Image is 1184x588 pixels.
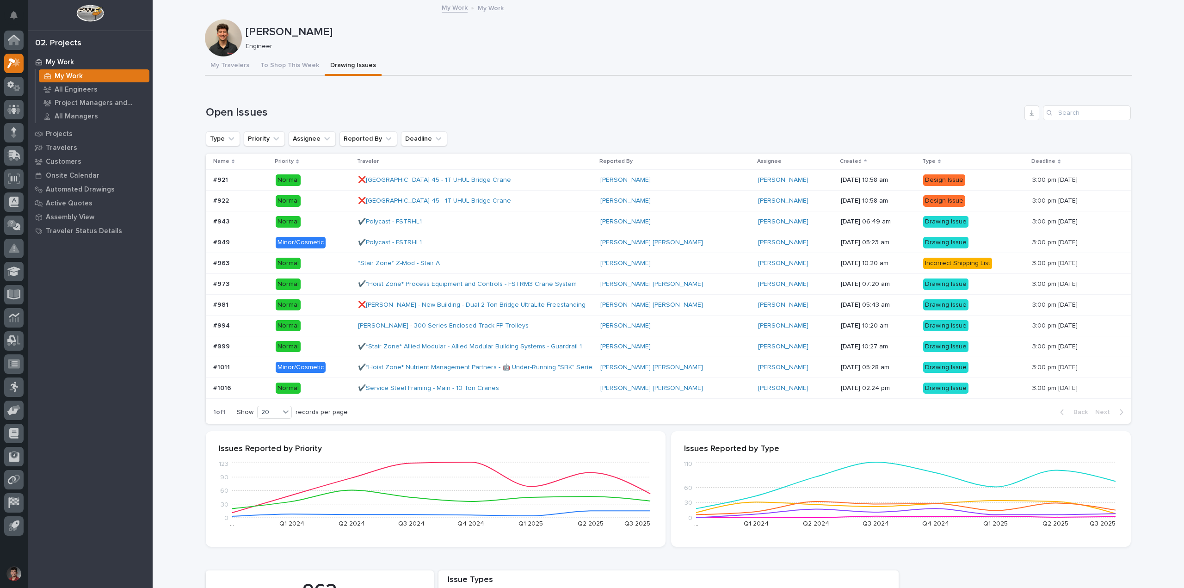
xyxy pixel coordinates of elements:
[398,520,425,527] text: Q3 2024
[744,520,769,527] text: Q1 2024
[46,186,115,194] p: Automated Drawings
[1095,408,1116,416] span: Next
[206,336,1131,357] tr: #999#999 Normal✔️*Stair Zone* Allied Modular - Allied Modular Building Systems - Guardrail 1 [PER...
[684,461,692,467] tspan: 110
[206,378,1131,399] tr: #1016#1016 Normal✔️Service Steel Framing - Main - 10 Ton Cranes [PERSON_NAME] [PERSON_NAME] [PERS...
[684,444,1118,454] p: Issues Reported by Type
[1032,279,1079,288] p: 3:00 pm [DATE]
[205,56,255,76] button: My Travelers
[220,488,228,494] tspan: 60
[28,155,153,168] a: Customers
[276,320,301,332] div: Normal
[1031,156,1055,167] p: Deadline
[358,280,577,288] a: ✔️*Hoist Zone* Process Equipment and Controls - FSTRM3 Crane System
[325,56,382,76] button: Drawing Issues
[841,218,916,226] p: [DATE] 06:49 am
[841,197,916,205] p: [DATE] 10:58 am
[213,341,232,351] p: #999
[12,11,24,26] div: Notifications
[36,69,153,82] a: My Work
[757,156,782,167] p: Assignee
[688,515,692,521] tspan: 0
[46,227,122,235] p: Traveler Status Details
[600,280,703,288] a: [PERSON_NAME] [PERSON_NAME]
[289,131,336,146] button: Assignee
[206,170,1131,191] tr: #921#921 Normal❌[GEOGRAPHIC_DATA] 45 - 1T UHUL Bridge Crane [PERSON_NAME] [PERSON_NAME] [DATE] 10...
[600,301,703,309] a: [PERSON_NAME] [PERSON_NAME]
[28,141,153,155] a: Travelers
[841,364,916,371] p: [DATE] 05:28 am
[1032,383,1079,392] p: 3:00 pm [DATE]
[276,383,301,394] div: Normal
[276,216,301,228] div: Normal
[923,279,968,290] div: Drawing Issue
[841,384,916,392] p: [DATE] 02:24 pm
[224,515,228,521] tspan: 0
[28,196,153,210] a: Active Quotes
[600,218,651,226] a: [PERSON_NAME]
[841,322,916,330] p: [DATE] 10:20 am
[1043,105,1131,120] div: Search
[758,260,808,267] a: [PERSON_NAME]
[213,279,231,288] p: #973
[213,320,232,330] p: #994
[358,343,582,351] a: ✔️*Stair Zone* Allied Modular - Allied Modular Building Systems - Guardrail 1
[76,5,104,22] img: Workspace Logo
[36,96,153,109] a: Project Managers and Engineers
[276,299,301,311] div: Normal
[358,197,511,205] a: ❌[GEOGRAPHIC_DATA] 45 - 1T UHUL Bridge Crane
[624,520,650,527] text: Q3 2025
[758,176,808,184] a: [PERSON_NAME]
[244,131,285,146] button: Priority
[1032,216,1079,226] p: 3:00 pm [DATE]
[518,520,543,527] text: Q1 2025
[221,501,228,508] tspan: 30
[206,401,233,424] p: 1 of 1
[758,322,808,330] a: [PERSON_NAME]
[4,6,24,25] button: Notifications
[258,408,280,417] div: 20
[28,224,153,238] a: Traveler Status Details
[28,210,153,224] a: Assembly View
[213,237,232,247] p: #949
[1032,299,1079,309] p: 3:00 pm [DATE]
[358,364,662,371] a: ✔️*Hoist Zone* Nutrient Management Partners - 🤖 Under-Running "SBK" Series Manual End Truck Set
[206,211,1131,232] tr: #943#943 Normal✔️Polycast - FSTRHL1 [PERSON_NAME] [PERSON_NAME] [DATE] 06:49 amDrawing Issue3:00 ...
[600,384,703,392] a: [PERSON_NAME] [PERSON_NAME]
[276,279,301,290] div: Normal
[600,176,651,184] a: [PERSON_NAME]
[358,322,529,330] a: [PERSON_NAME] - 300 Series Enclosed Track FP Trolleys
[276,174,301,186] div: Normal
[1032,195,1079,205] p: 3:00 pm [DATE]
[923,299,968,311] div: Drawing Issue
[36,110,153,123] a: All Managers
[28,182,153,196] a: Automated Drawings
[1032,237,1079,247] p: 3:00 pm [DATE]
[46,213,94,222] p: Assembly View
[339,131,397,146] button: Reported By
[478,2,504,12] p: My Work
[213,216,231,226] p: #943
[276,341,301,353] div: Normal
[255,56,325,76] button: To Shop This Week
[1090,520,1116,527] text: Q3 2025
[46,144,77,152] p: Travelers
[46,199,92,208] p: Active Quotes
[922,520,949,527] text: Q4 2024
[758,364,808,371] a: [PERSON_NAME]
[758,239,808,247] a: [PERSON_NAME]
[213,156,229,167] p: Name
[401,131,447,146] button: Deadline
[206,295,1131,316] tr: #981#981 Normal❌[PERSON_NAME] - New Building - Dual 2 Ton Bridge UltraLite Freestanding [PERSON_N...
[55,72,83,80] p: My Work
[213,258,231,267] p: #963
[246,25,1128,39] p: [PERSON_NAME]
[1068,408,1088,416] span: Back
[863,520,889,527] text: Q3 2024
[206,191,1131,211] tr: #922#922 Normal❌[GEOGRAPHIC_DATA] 45 - 1T UHUL Bridge Crane [PERSON_NAME] [PERSON_NAME] [DATE] 10...
[758,197,808,205] a: [PERSON_NAME]
[600,239,703,247] a: [PERSON_NAME] [PERSON_NAME]
[923,237,968,248] div: Drawing Issue
[1032,362,1079,371] p: 3:00 pm [DATE]
[841,301,916,309] p: [DATE] 05:43 am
